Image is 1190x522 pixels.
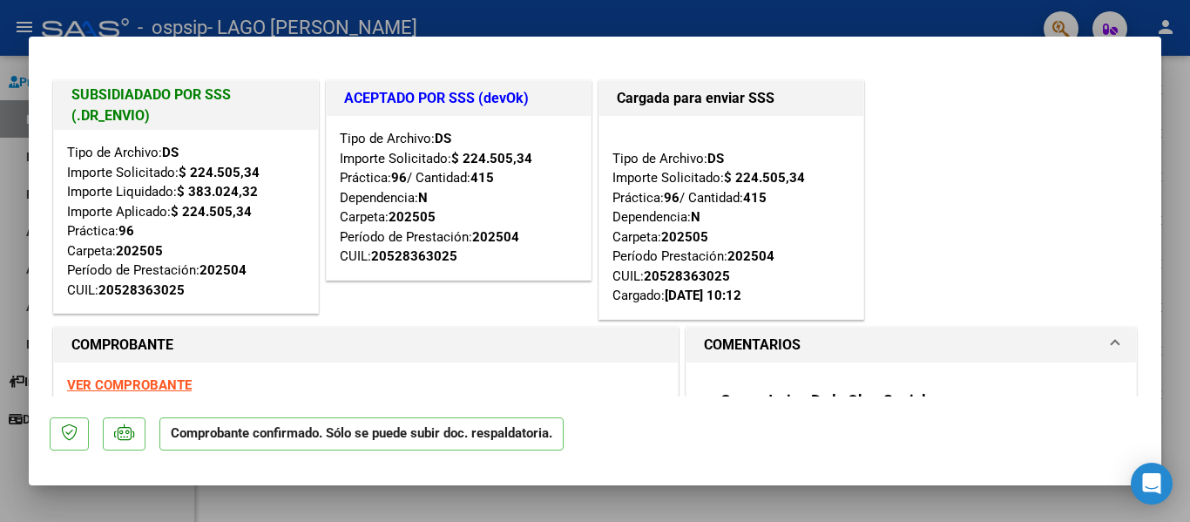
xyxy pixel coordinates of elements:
strong: $ 224.505,34 [179,165,260,180]
h1: ACEPTADO POR SSS (devOk) [344,88,573,109]
strong: DS [162,145,179,160]
strong: [DATE] 10:12 [665,288,741,303]
strong: 202504 [199,262,247,278]
strong: DS [707,151,724,166]
strong: 415 [743,190,767,206]
strong: COMPROBANTE [71,336,173,353]
strong: N [418,190,428,206]
div: 20528363025 [644,267,730,287]
strong: $ 224.505,34 [724,170,805,186]
strong: 202505 [116,243,163,259]
h1: SUBSIDIADADO POR SSS (.DR_ENVIO) [71,85,301,126]
strong: Comentarios De la Obra Social: [720,391,930,409]
div: Tipo de Archivo: Importe Solicitado: Importe Liquidado: Importe Aplicado: Práctica: Carpeta: Perí... [67,143,305,300]
strong: 202505 [661,229,708,245]
a: VER COMPROBANTE [67,377,192,393]
strong: 96 [391,170,407,186]
p: Comprobante confirmado. Sólo se puede subir doc. respaldatoria. [159,417,564,451]
strong: 415 [470,170,494,186]
div: 20528363025 [371,247,457,267]
strong: 96 [118,223,134,239]
strong: N [691,209,700,225]
div: Tipo de Archivo: Importe Solicitado: Práctica: / Cantidad: Dependencia: Carpeta: Período de Prest... [340,129,578,267]
div: Open Intercom Messenger [1131,463,1173,505]
div: Tipo de Archivo: Importe Solicitado: Práctica: / Cantidad: Dependencia: Carpeta: Período Prestaci... [612,129,850,306]
strong: $ 224.505,34 [451,151,532,166]
h1: COMENTARIOS [704,335,801,356]
div: 20528363025 [98,281,185,301]
strong: 202504 [727,248,774,264]
mat-expansion-panel-header: COMENTARIOS [686,328,1136,363]
strong: 202505 [389,209,436,225]
h1: Cargada para enviar SSS [617,88,846,109]
strong: $ 224.505,34 [171,204,252,220]
strong: $ 383.024,32 [177,184,258,200]
strong: DS [435,131,451,146]
strong: 96 [664,190,680,206]
strong: 202504 [472,229,519,245]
